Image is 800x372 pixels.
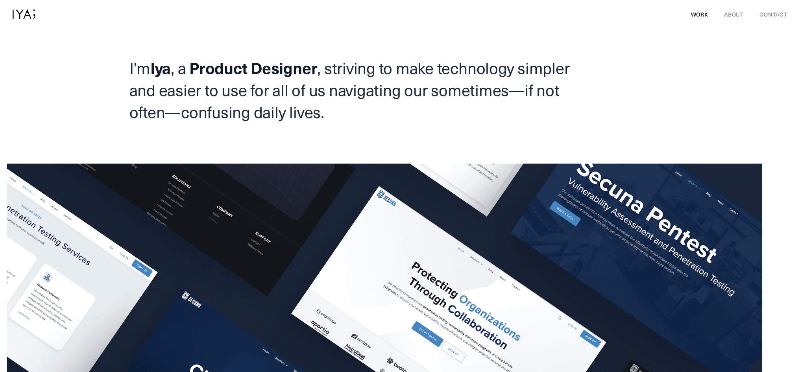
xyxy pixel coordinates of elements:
a: Contact [756,10,787,18]
img: logo [13,9,35,19]
span: Iya [150,55,171,79]
a: Work [688,10,708,18]
a: About [721,10,744,18]
span: Product Designer [189,55,317,79]
h1: I’m , a , striving to make technology simpler and easier to use for all of us navigating our some... [129,57,573,123]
